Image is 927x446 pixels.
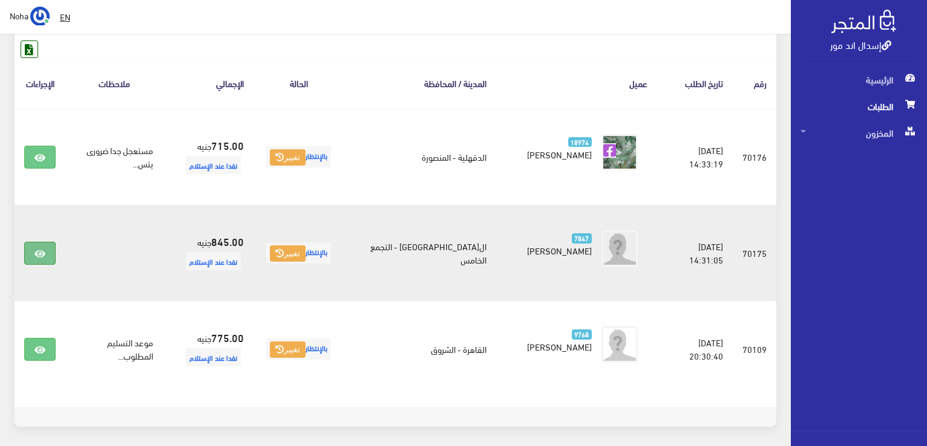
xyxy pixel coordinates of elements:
span: [PERSON_NAME] [527,242,592,259]
iframe: Drift Widget Chat Controller [15,363,61,409]
td: جنيه [163,109,254,205]
img: picture [601,134,638,170]
button: تغيير [270,245,306,262]
td: [DATE] 14:33:19 [657,109,733,205]
img: avatar.png [601,230,638,267]
a: 7847 [PERSON_NAME] [516,230,592,257]
strong: 845.00 [211,233,244,249]
td: ال[GEOGRAPHIC_DATA] - التجمع الخامس [344,205,496,301]
th: الإجراءات [15,58,65,108]
button: تغيير [270,149,306,166]
td: [DATE] 20:30:40 [657,301,733,397]
span: المخزون [801,120,917,146]
td: 70109 [733,301,776,397]
strong: 775.00 [211,329,244,345]
td: 70175 [733,205,776,301]
td: الدقهلية - المنصورة [344,109,496,205]
img: ... [30,7,50,26]
th: ملاحظات [65,58,163,108]
span: 7847 [572,233,592,244]
th: المدينة / المحافظة [344,58,496,108]
td: مستعجل جدا ضرورى يتس... [65,109,163,205]
td: موعد التسليم المطلوب... [65,301,163,397]
span: بالإنتظار [266,242,331,263]
span: بالإنتظار [266,146,331,167]
a: 18974 [PERSON_NAME] [516,134,592,161]
span: نقدا عند الإستلام [186,348,241,366]
img: avatar.png [601,326,638,363]
span: 9768 [572,329,592,340]
span: الطلبات [801,93,917,120]
a: 9768 [PERSON_NAME] [516,326,592,353]
span: 18974 [568,137,592,147]
th: عميل [496,58,657,108]
span: نقدا عند الإستلام [186,156,241,174]
a: الطلبات [791,93,927,120]
span: [PERSON_NAME] [527,338,592,355]
span: Noha [10,8,28,23]
th: الحالة [254,58,344,108]
span: نقدا عند الإستلام [186,252,241,270]
a: EN [55,6,75,28]
td: جنيه [163,301,254,397]
a: المخزون [791,120,927,146]
span: بالإنتظار [266,338,331,360]
td: القاهرة - الشروق [344,301,496,397]
a: ... Noha [10,6,50,25]
td: [DATE] 14:31:05 [657,205,733,301]
td: جنيه [163,205,254,301]
span: الرئيسية [801,66,917,93]
th: تاريخ الطلب [657,58,733,108]
th: اﻹجمالي [163,58,254,108]
img: . [831,10,896,33]
a: الرئيسية [791,66,927,93]
u: EN [60,9,70,24]
th: رقم [733,58,776,108]
button: تغيير [270,341,306,358]
span: [PERSON_NAME] [527,146,592,163]
a: إسدال اند مور [830,36,891,53]
strong: 715.00 [211,137,244,153]
td: 70176 [733,109,776,205]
